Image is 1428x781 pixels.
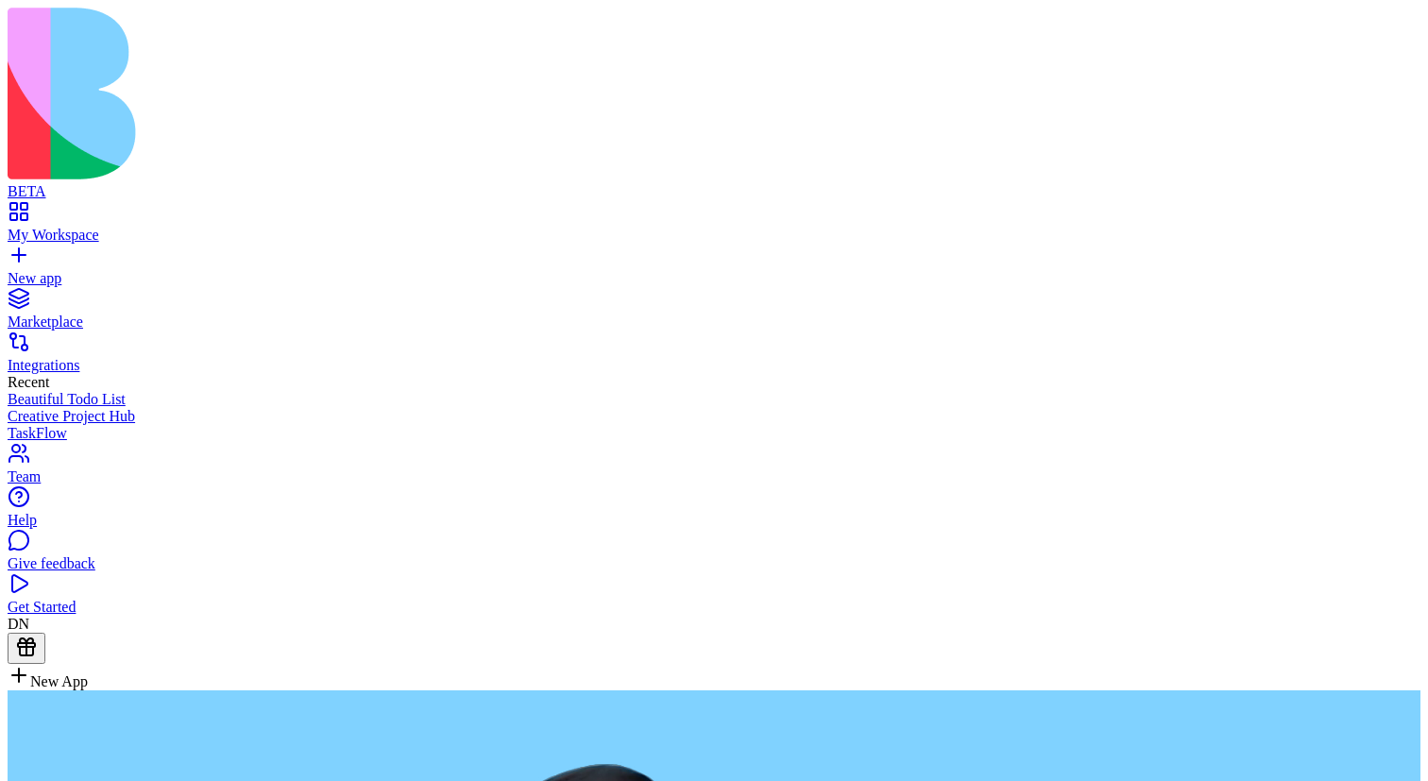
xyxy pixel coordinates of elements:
[8,391,1420,408] a: Beautiful Todo List
[8,210,1420,244] a: My Workspace
[8,599,1420,616] div: Get Started
[8,512,1420,529] div: Help
[8,183,1420,200] div: BETA
[8,408,1420,425] a: Creative Project Hub
[8,425,1420,442] a: TaskFlow
[8,340,1420,374] a: Integrations
[8,555,1420,572] div: Give feedback
[8,451,1420,485] a: Team
[8,616,29,632] span: DN
[8,468,1420,485] div: Team
[8,253,1420,287] a: New app
[8,374,49,390] span: Recent
[8,314,1420,331] div: Marketplace
[8,227,1420,244] div: My Workspace
[8,166,1420,200] a: BETA
[8,582,1420,616] a: Get Started
[8,8,767,179] img: logo
[8,357,1420,374] div: Integrations
[8,297,1420,331] a: Marketplace
[8,538,1420,572] a: Give feedback
[8,270,1420,287] div: New app
[8,495,1420,529] a: Help
[30,673,88,689] span: New App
